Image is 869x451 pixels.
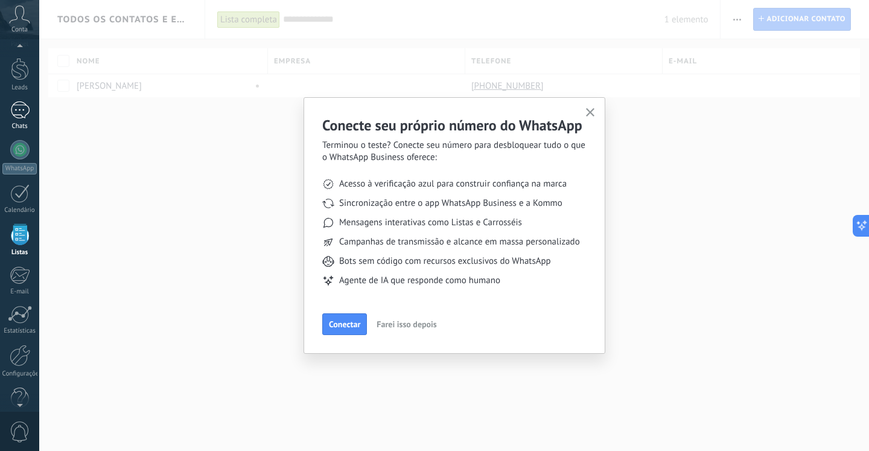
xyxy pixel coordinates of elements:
[329,320,360,328] span: Conectar
[339,236,580,248] span: Campanhas de transmissão e alcance em massa personalizado
[371,315,442,333] button: Farei isso depois
[339,178,567,190] span: Acesso à verificação azul para construir confiança na marca
[2,327,37,335] div: Estatísticas
[2,163,37,174] div: WhatsApp
[322,116,587,135] h2: Conecte seu próprio número do WhatsApp
[11,26,28,34] span: Conta
[2,288,37,296] div: E-mail
[339,197,562,210] span: Sincronização entre o app WhatsApp Business e a Kommo
[2,206,37,214] div: Calendário
[2,249,37,257] div: Listas
[322,139,587,164] span: Terminou o teste? Conecte seu número para desbloquear tudo o que o WhatsApp Business oferece:
[2,84,37,92] div: Leads
[339,275,500,287] span: Agente de IA que responde como humano
[2,370,37,378] div: Configurações
[339,217,522,229] span: Mensagens interativas como Listas e Carrosséis
[2,123,37,130] div: Chats
[322,313,367,335] button: Conectar
[377,320,436,328] span: Farei isso depois
[339,255,551,267] span: Bots sem código com recursos exclusivos do WhatsApp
